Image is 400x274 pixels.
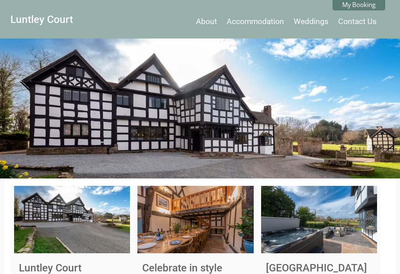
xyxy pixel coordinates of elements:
a: Contact Us [338,17,377,26]
img: thumbnail_16.full.jpg [261,186,377,253]
img: luntley-Court-Herefordshire-holiday-home-accomodation-sleeps-16.content.full.jpg [137,186,253,253]
h1: Luntley Court [19,262,125,274]
a: Weddings [294,17,329,26]
a: Luntley Court [10,13,103,26]
a: Accommodation [227,17,284,26]
img: thumbnail_9.full.jpg [14,186,130,253]
h1: [GEOGRAPHIC_DATA] [266,262,372,274]
a: About [196,17,217,26]
h1: Celebrate in style [142,262,249,274]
